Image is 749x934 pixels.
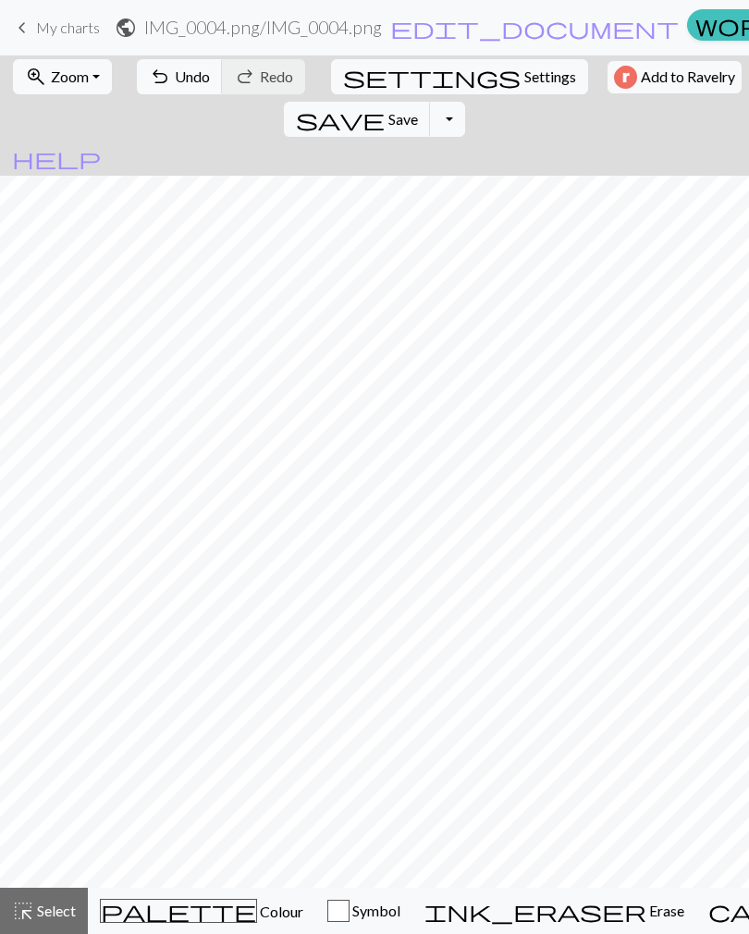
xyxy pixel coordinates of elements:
[149,64,171,90] span: undo
[36,18,100,36] span: My charts
[12,145,101,171] span: help
[331,59,588,94] button: SettingsSettings
[34,902,76,919] span: Select
[51,68,89,85] span: Zoom
[614,66,637,89] img: Ravelry
[137,59,223,94] button: Undo
[25,64,47,90] span: zoom_in
[296,106,385,132] span: save
[350,902,400,919] span: Symbol
[641,66,735,89] span: Add to Ravelry
[175,68,210,85] span: Undo
[144,17,382,38] h2: IMG_0004.png / IMG_0004.png
[608,61,742,93] button: Add to Ravelry
[115,15,137,41] span: public
[13,59,112,94] button: Zoom
[284,102,431,137] button: Save
[101,898,256,924] span: palette
[524,66,576,88] span: Settings
[12,898,34,924] span: highlight_alt
[11,15,33,41] span: keyboard_arrow_left
[11,12,100,43] a: My charts
[412,888,696,934] button: Erase
[390,15,679,41] span: edit_document
[257,903,303,920] span: Colour
[343,64,521,90] span: settings
[388,110,418,128] span: Save
[343,66,521,88] i: Settings
[646,902,684,919] span: Erase
[424,898,646,924] span: ink_eraser
[88,888,315,934] button: Colour
[315,888,412,934] button: Symbol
